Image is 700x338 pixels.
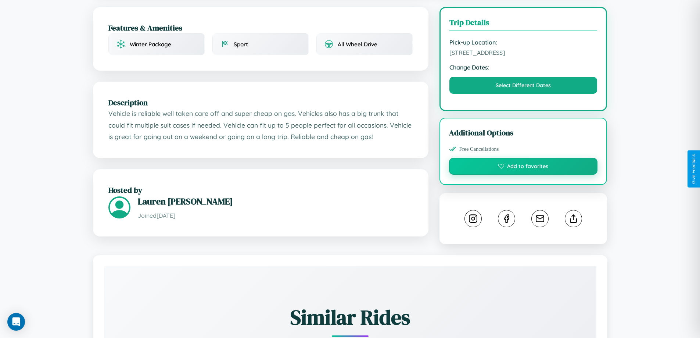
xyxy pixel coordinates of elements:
[234,41,248,48] span: Sport
[449,127,598,138] h3: Additional Options
[130,41,171,48] span: Winter Package
[691,154,696,184] div: Give Feedback
[449,17,597,31] h3: Trip Details
[108,97,413,108] h2: Description
[108,185,413,195] h2: Hosted by
[108,22,413,33] h2: Features & Amenities
[108,108,413,143] p: Vehicle is reliable well taken care off and super cheap on gas. Vehicles also has a big trunk tha...
[338,41,377,48] span: All Wheel Drive
[459,146,499,152] span: Free Cancellations
[138,195,413,207] h3: Lauren [PERSON_NAME]
[449,64,597,71] strong: Change Dates:
[7,313,25,331] div: Open Intercom Messenger
[138,210,413,221] p: Joined [DATE]
[449,77,597,94] button: Select Different Dates
[130,303,571,331] h2: Similar Rides
[449,49,597,56] span: [STREET_ADDRESS]
[449,39,597,46] strong: Pick-up Location:
[449,158,598,175] button: Add to favorites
